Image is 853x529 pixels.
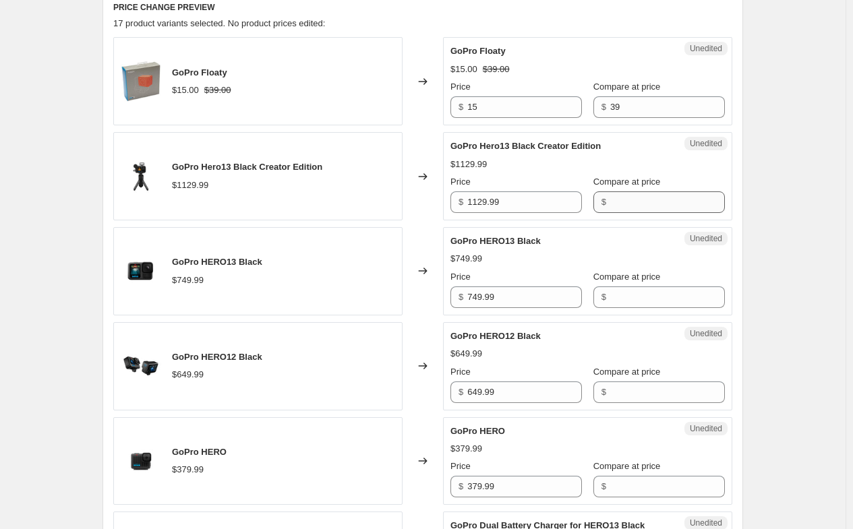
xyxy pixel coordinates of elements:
[450,461,471,471] span: Price
[450,236,541,246] span: GoPro HERO13 Black
[121,441,161,481] img: GoPro-HERO_80x.jpg
[121,156,161,197] img: GoPro-Hero13-Black-Creator-Edition_80x.jpg
[172,84,199,97] div: $15.00
[121,251,161,291] img: GoPro-Hero13-Black_80x.jpg
[204,84,231,97] strike: $39.00
[450,177,471,187] span: Price
[113,2,732,13] h6: PRICE CHANGE PREVIEW
[450,158,487,171] div: $1129.99
[459,197,463,207] span: $
[450,272,471,282] span: Price
[459,102,463,112] span: $
[450,46,506,56] span: GoPro Floaty
[690,518,722,528] span: Unedited
[450,331,541,341] span: GoPro HERO12 Black
[690,43,722,54] span: Unedited
[172,162,322,172] span: GoPro Hero13 Black Creator Edition
[593,461,661,471] span: Compare at price
[450,426,505,436] span: GoPro HERO
[690,233,722,244] span: Unedited
[690,423,722,434] span: Unedited
[450,252,482,266] div: $749.99
[601,481,606,491] span: $
[450,367,471,377] span: Price
[172,257,262,267] span: GoPro HERO13 Black
[601,197,606,207] span: $
[121,61,161,102] img: gopro-floaty-561609_80x.jpg
[450,347,482,361] div: $649.99
[172,179,208,192] div: $1129.99
[172,67,227,77] span: GoPro Floaty
[113,18,325,28] span: 17 product variants selected. No product prices edited:
[690,328,722,339] span: Unedited
[121,346,161,386] img: GoPro-HERO12-Black_80x.jpg
[593,367,661,377] span: Compare at price
[601,102,606,112] span: $
[172,368,204,381] div: $649.99
[593,177,661,187] span: Compare at price
[483,63,510,76] strike: $39.00
[450,442,482,456] div: $379.99
[459,292,463,302] span: $
[172,463,204,476] div: $379.99
[690,138,722,149] span: Unedited
[459,481,463,491] span: $
[593,82,661,92] span: Compare at price
[172,447,227,457] span: GoPro HERO
[450,141,601,151] span: GoPro Hero13 Black Creator Edition
[593,272,661,282] span: Compare at price
[601,387,606,397] span: $
[450,82,471,92] span: Price
[601,292,606,302] span: $
[459,387,463,397] span: $
[450,63,477,76] div: $15.00
[172,352,262,362] span: GoPro HERO12 Black
[172,274,204,287] div: $749.99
